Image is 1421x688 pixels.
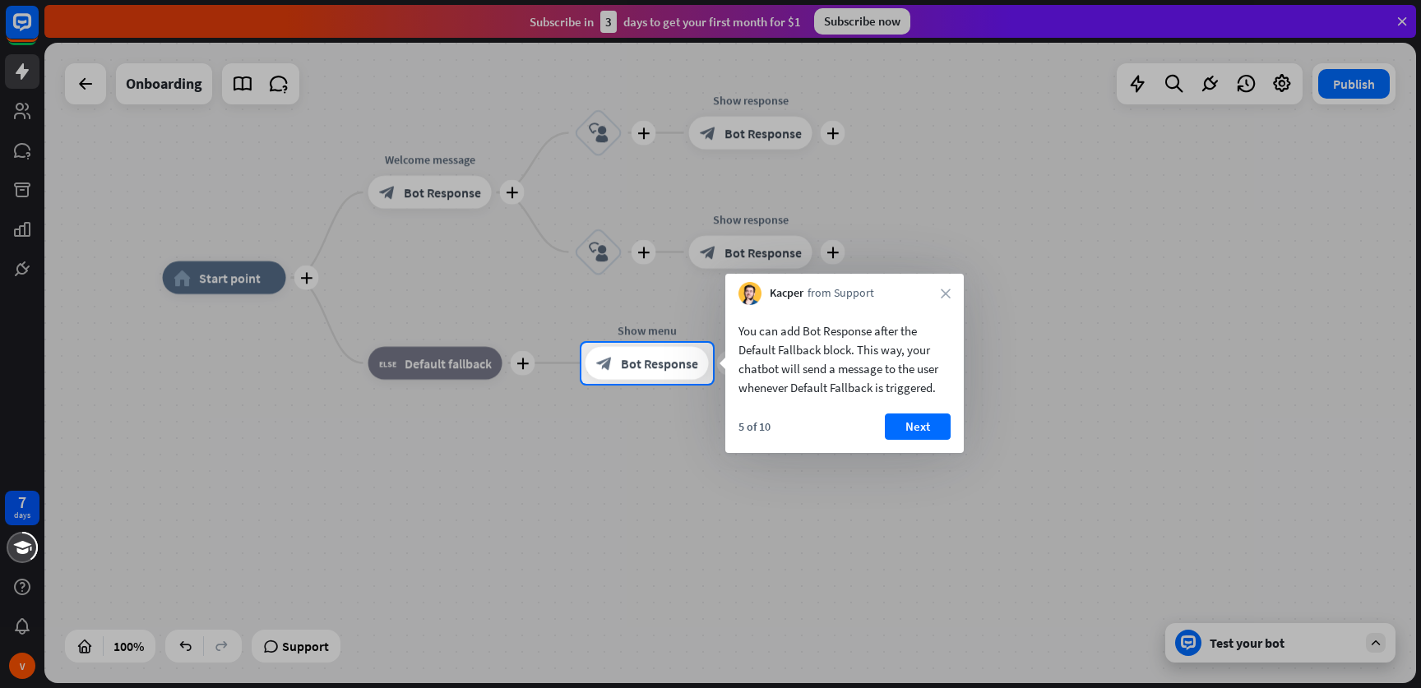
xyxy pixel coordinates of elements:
[941,289,951,298] i: close
[738,419,771,434] div: 5 of 10
[738,321,951,397] div: You can add Bot Response after the Default Fallback block. This way, your chatbot will send a mes...
[596,355,613,372] i: block_bot_response
[885,413,951,440] button: Next
[621,355,698,372] span: Bot Response
[770,285,803,302] span: Kacper
[808,285,874,302] span: from Support
[13,7,62,56] button: Open LiveChat chat widget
